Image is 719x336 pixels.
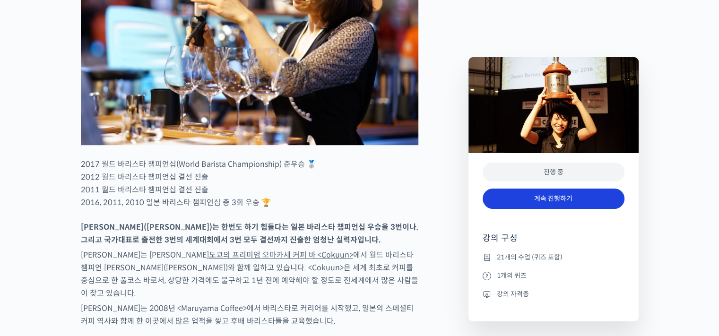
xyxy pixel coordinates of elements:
[30,272,35,279] span: 홈
[483,233,624,251] h4: 강의 구성
[483,189,624,209] a: 계속 진행하기
[81,249,418,300] p: [PERSON_NAME]는 [PERSON_NAME] 에서 월드 바리스타 챔피언 [PERSON_NAME]([PERSON_NAME])와 함께 일하고 있습니다. <Cokuun>은 ...
[81,222,418,245] strong: [PERSON_NAME]([PERSON_NAME])는 한번도 하기 힘들다는 일본 바리스타 챔피언십 우승을 3번이나, 그리고 국가대표로 출전한 3번의 세계대회에서 3번 모두 결...
[146,272,157,279] span: 설정
[483,270,624,281] li: 1개의 퀴즈
[483,288,624,300] li: 강의 자격증
[62,258,122,281] a: 대화
[87,272,98,280] span: 대화
[81,302,418,327] p: [PERSON_NAME]는 2008년 <Maruyama Coffee>에서 바리스타로 커리어를 시작했고, 일본의 스페셜티 커피 역사와 함께 한 이곳에서 많은 업적을 쌓고 후배 ...
[3,258,62,281] a: 홈
[81,158,418,209] p: 2017 월드 바리스타 챔피언십(World Barista Championship) 준우승 🥈 2012 월드 바리스타 챔피언십 결선 진출 2011 월드 바리스타 챔피언십 결선 ...
[122,258,182,281] a: 설정
[209,250,353,260] a: 도쿄의 프리미엄 오마카세 커피 바 <Cokuun>
[483,163,624,182] div: 진행 중
[483,251,624,263] li: 21개의 수업 (퀴즈 포함)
